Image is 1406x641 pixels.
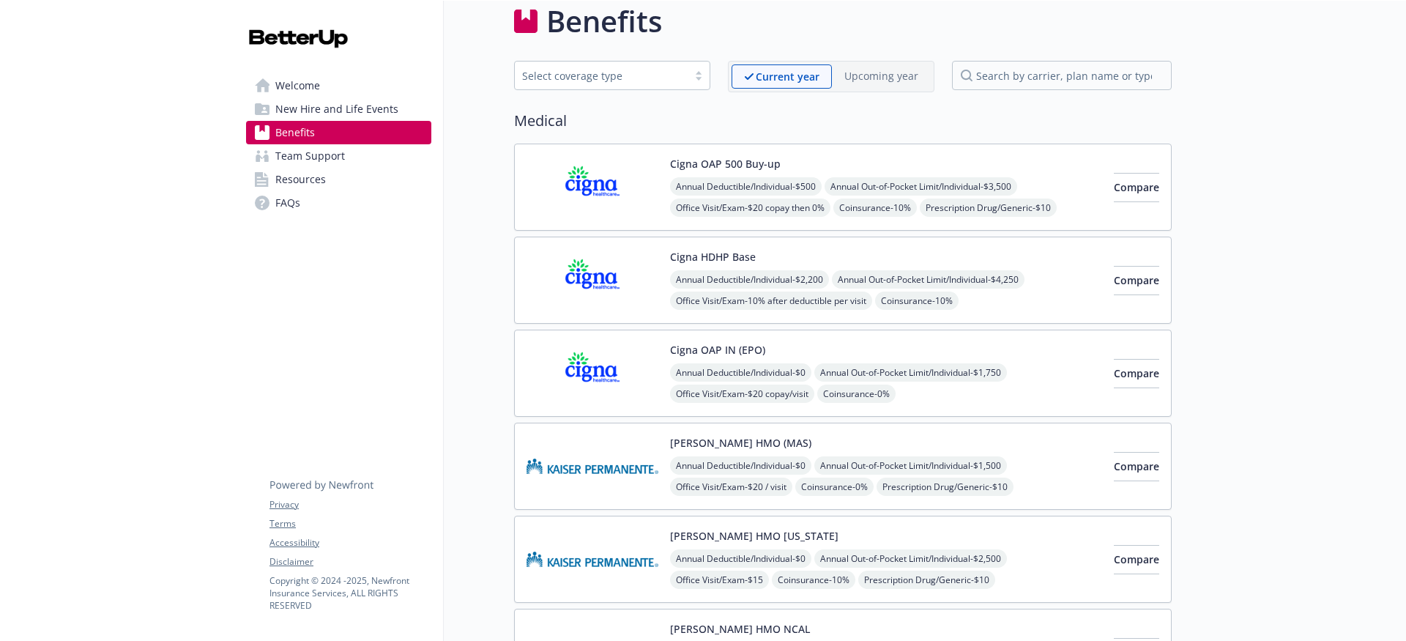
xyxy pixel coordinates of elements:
a: New Hire and Life Events [246,97,431,121]
span: Office Visit/Exam - $15 [670,571,769,589]
span: Resources [275,168,326,191]
span: Prescription Drug/Generic - $10 [858,571,995,589]
span: Benefits [275,121,315,144]
span: Annual Out-of-Pocket Limit/Individual - $1,750 [814,363,1007,382]
span: Coinsurance - 0% [795,478,874,496]
p: Current year [756,69,819,84]
button: Cigna OAP 500 Buy-up [670,156,781,171]
button: Compare [1114,545,1159,574]
span: Office Visit/Exam - $20 copay then 0% [670,199,830,217]
a: Disclaimer [269,555,431,568]
a: Welcome [246,74,431,97]
a: Benefits [246,121,431,144]
span: Coinsurance - 10% [833,199,917,217]
span: Annual Deductible/Individual - $500 [670,177,822,196]
button: [PERSON_NAME] HMO [US_STATE] [670,528,838,544]
button: Compare [1114,266,1159,295]
span: Compare [1114,366,1159,380]
button: Compare [1114,173,1159,202]
span: Coinsurance - 0% [817,385,896,403]
button: Cigna OAP IN (EPO) [670,342,765,357]
img: CIGNA carrier logo [527,156,658,218]
span: Office Visit/Exam - 10% after deductible per visit [670,292,872,310]
span: Annual Deductible/Individual - $0 [670,549,811,568]
span: Annual Deductible/Individual - $0 [670,363,811,382]
img: Kaiser Permanente Insurance Company carrier logo [527,435,658,497]
button: [PERSON_NAME] HMO (MAS) [670,435,811,451]
span: Compare [1114,180,1159,194]
p: Copyright © 2024 - 2025 , Newfront Insurance Services, ALL RIGHTS RESERVED [269,574,431,612]
span: Annual Deductible/Individual - $2,200 [670,270,829,289]
h2: Medical [514,110,1172,132]
span: Annual Out-of-Pocket Limit/Individual - $2,500 [814,549,1007,568]
span: Annual Out-of-Pocket Limit/Individual - $1,500 [814,456,1007,475]
button: Compare [1114,452,1159,481]
a: Terms [269,517,431,530]
span: Coinsurance - 10% [875,292,959,310]
span: Office Visit/Exam - $20 / visit [670,478,792,496]
span: Annual Deductible/Individual - $0 [670,456,811,475]
span: Compare [1114,459,1159,473]
button: [PERSON_NAME] HMO NCAL [670,621,810,637]
span: Compare [1114,273,1159,287]
span: Coinsurance - 10% [772,571,855,589]
a: Resources [246,168,431,191]
span: New Hire and Life Events [275,97,398,121]
span: Team Support [275,144,345,168]
span: Prescription Drug/Generic - $10 [920,199,1057,217]
a: FAQs [246,191,431,215]
img: CIGNA carrier logo [527,342,658,404]
span: Upcoming year [832,64,931,89]
button: Cigna HDHP Base [670,249,756,264]
img: CIGNA carrier logo [527,249,658,311]
input: search by carrier, plan name or type [952,61,1172,90]
p: Upcoming year [844,68,918,84]
span: Compare [1114,552,1159,566]
img: Kaiser Permanente of Hawaii carrier logo [527,528,658,590]
span: Annual Out-of-Pocket Limit/Individual - $3,500 [825,177,1017,196]
span: Prescription Drug/Generic - $10 [877,478,1013,496]
span: Welcome [275,74,320,97]
span: Annual Out-of-Pocket Limit/Individual - $4,250 [832,270,1024,289]
button: Compare [1114,359,1159,388]
span: FAQs [275,191,300,215]
div: Select coverage type [522,68,680,84]
a: Privacy [269,498,431,511]
span: Office Visit/Exam - $20 copay/visit [670,385,814,403]
a: Team Support [246,144,431,168]
a: Accessibility [269,536,431,549]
